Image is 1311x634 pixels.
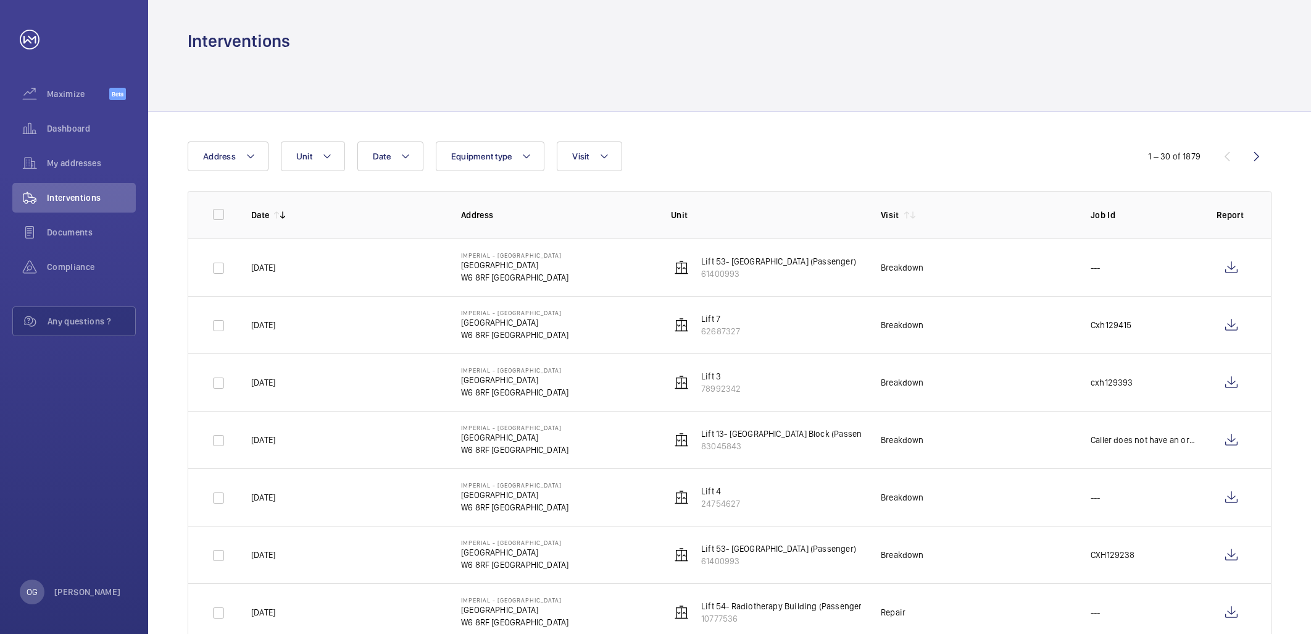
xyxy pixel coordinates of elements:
[1091,606,1101,619] p: ---
[251,209,269,221] p: Date
[461,309,568,316] p: Imperial - [GEOGRAPHIC_DATA]
[461,374,568,386] p: [GEOGRAPHIC_DATA]
[281,142,345,171] button: Unit
[881,549,924,561] div: Breakdown
[701,325,740,337] p: 62687327
[461,424,568,431] p: Imperial - [GEOGRAPHIC_DATA]
[373,151,391,161] span: Date
[461,501,568,514] p: W6 8RF [GEOGRAPHIC_DATA]
[701,555,856,567] p: 61400993
[701,440,877,452] p: 83045843
[47,88,109,100] span: Maximize
[461,546,568,559] p: [GEOGRAPHIC_DATA]
[48,315,135,328] span: Any questions ?
[251,376,275,389] p: [DATE]
[461,481,568,489] p: Imperial - [GEOGRAPHIC_DATA]
[881,319,924,331] div: Breakdown
[881,606,905,619] div: Repair
[674,260,689,275] img: elevator.svg
[251,319,275,331] p: [DATE]
[1091,376,1133,389] p: cxh129393
[47,122,136,135] span: Dashboard
[461,271,568,284] p: W6 8RF [GEOGRAPHIC_DATA]
[881,491,924,504] div: Breakdown
[461,259,568,271] p: [GEOGRAPHIC_DATA]
[27,586,38,598] p: OG
[881,209,899,221] p: Visit
[1217,209,1246,221] p: Report
[701,497,740,510] p: 24754627
[461,596,568,604] p: Imperial - [GEOGRAPHIC_DATA]
[701,612,865,625] p: 10777536
[557,142,622,171] button: Visit
[251,549,275,561] p: [DATE]
[461,209,651,221] p: Address
[461,431,568,444] p: [GEOGRAPHIC_DATA]
[461,604,568,616] p: [GEOGRAPHIC_DATA]
[203,151,236,161] span: Address
[47,192,136,204] span: Interventions
[674,433,689,447] img: elevator.svg
[674,318,689,332] img: elevator.svg
[674,605,689,620] img: elevator.svg
[701,268,856,280] p: 61400993
[461,489,568,501] p: [GEOGRAPHIC_DATA]
[881,434,924,446] div: Breakdown
[674,547,689,562] img: elevator.svg
[461,444,568,456] p: W6 8RF [GEOGRAPHIC_DATA]
[1091,261,1101,274] p: ---
[674,490,689,505] img: elevator.svg
[572,151,589,161] span: Visit
[701,313,740,325] p: Lift 7
[701,485,740,497] p: Lift 4
[109,88,126,100] span: Beta
[357,142,423,171] button: Date
[251,606,275,619] p: [DATE]
[461,251,568,259] p: Imperial - [GEOGRAPHIC_DATA]
[1091,319,1132,331] p: Cxh129415
[251,261,275,274] p: [DATE]
[251,434,275,446] p: [DATE]
[188,30,290,53] h1: Interventions
[701,255,856,268] p: Lift 53- [GEOGRAPHIC_DATA] (Passenger)
[461,539,568,546] p: Imperial - [GEOGRAPHIC_DATA]
[461,329,568,341] p: W6 8RF [GEOGRAPHIC_DATA]
[881,376,924,389] div: Breakdown
[461,316,568,329] p: [GEOGRAPHIC_DATA]
[296,151,312,161] span: Unit
[451,151,512,161] span: Equipment type
[461,386,568,399] p: W6 8RF [GEOGRAPHIC_DATA]
[701,383,741,395] p: 78992342
[461,559,568,571] p: W6 8RF [GEOGRAPHIC_DATA]
[701,600,865,612] p: Lift 54- Radiotherapy Building (Passenger)
[701,543,856,555] p: Lift 53- [GEOGRAPHIC_DATA] (Passenger)
[674,375,689,390] img: elevator.svg
[1148,150,1201,163] div: 1 – 30 of 1879
[461,616,568,628] p: W6 8RF [GEOGRAPHIC_DATA]
[436,142,545,171] button: Equipment type
[1091,209,1197,221] p: Job Id
[47,261,136,273] span: Compliance
[881,261,924,274] div: Breakdown
[54,586,121,598] p: [PERSON_NAME]
[701,370,741,383] p: Lift 3
[188,142,268,171] button: Address
[1091,434,1197,446] p: Caller does not have an order number
[461,366,568,374] p: Imperial - [GEOGRAPHIC_DATA]
[1091,491,1101,504] p: ---
[1091,549,1135,561] p: CXH129238
[251,491,275,504] p: [DATE]
[47,157,136,169] span: My addresses
[671,209,861,221] p: Unit
[47,226,136,239] span: Documents
[701,428,877,440] p: Lift 13- [GEOGRAPHIC_DATA] Block (Passenger)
